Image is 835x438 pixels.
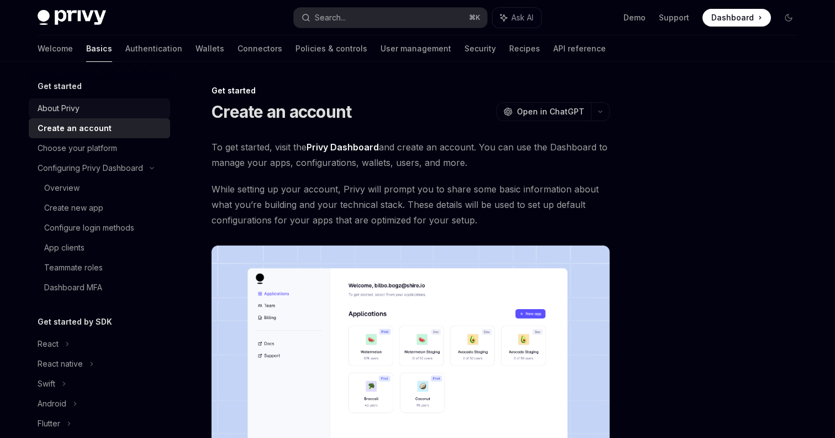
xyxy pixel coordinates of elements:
[509,35,540,62] a: Recipes
[295,35,367,62] a: Policies & controls
[659,12,689,23] a: Support
[212,102,351,122] h1: Create an account
[44,181,80,195] div: Overview
[511,12,533,23] span: Ask AI
[38,142,117,155] div: Choose your platform
[38,377,55,390] div: Swift
[29,118,170,138] a: Create an account
[195,35,224,62] a: Wallets
[29,178,170,198] a: Overview
[29,98,170,118] a: About Privy
[38,315,112,328] h5: Get started by SDK
[29,258,170,278] a: Teammate roles
[306,142,379,153] a: Privy Dashboard
[38,122,112,135] div: Create an account
[38,10,106,25] img: dark logo
[517,106,584,117] span: Open in ChatGPT
[38,357,83,371] div: React native
[237,35,282,62] a: Connectors
[469,13,480,22] span: ⌘ K
[86,35,112,62] a: Basics
[623,12,646,23] a: Demo
[464,35,496,62] a: Security
[44,201,103,215] div: Create new app
[212,139,610,170] span: To get started, visit the and create an account. You can use the Dashboard to manage your apps, c...
[44,261,103,274] div: Teammate roles
[44,241,84,254] div: App clients
[38,102,80,115] div: About Privy
[29,238,170,258] a: App clients
[496,102,591,121] button: Open in ChatGPT
[125,35,182,62] a: Authentication
[212,85,610,96] div: Get started
[380,35,451,62] a: User management
[38,35,73,62] a: Welcome
[702,9,771,27] a: Dashboard
[38,337,59,351] div: React
[29,138,170,158] a: Choose your platform
[38,80,82,93] h5: Get started
[294,8,487,28] button: Search...⌘K
[38,417,60,430] div: Flutter
[780,9,797,27] button: Toggle dark mode
[38,397,66,410] div: Android
[711,12,754,23] span: Dashboard
[29,198,170,218] a: Create new app
[44,221,134,234] div: Configure login methods
[315,11,346,24] div: Search...
[493,8,541,28] button: Ask AI
[38,161,143,175] div: Configuring Privy Dashboard
[553,35,606,62] a: API reference
[44,281,102,294] div: Dashboard MFA
[212,181,610,228] span: While setting up your account, Privy will prompt you to share some basic information about what y...
[29,278,170,298] a: Dashboard MFA
[29,218,170,238] a: Configure login methods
